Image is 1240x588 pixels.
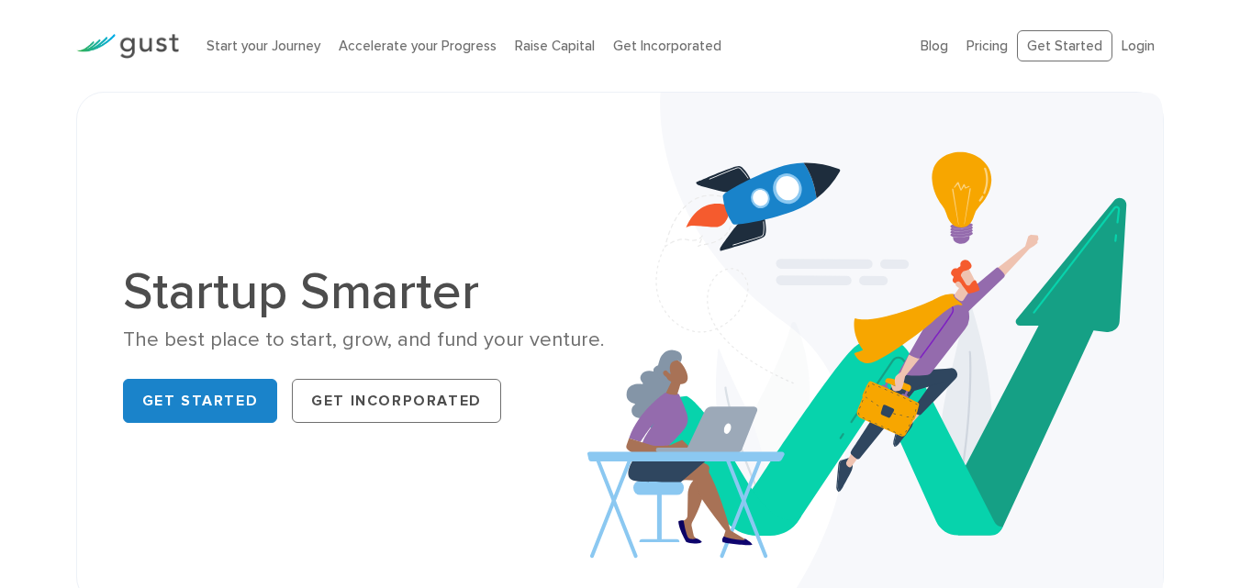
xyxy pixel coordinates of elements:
a: Login [1122,38,1155,54]
a: Raise Capital [515,38,595,54]
a: Get Incorporated [613,38,721,54]
a: Get Started [1017,30,1112,62]
a: Get Started [123,379,278,423]
h1: Startup Smarter [123,266,607,317]
a: Get Incorporated [292,379,501,423]
img: Gust Logo [76,34,179,59]
a: Accelerate your Progress [339,38,497,54]
a: Start your Journey [207,38,320,54]
a: Blog [921,38,948,54]
div: The best place to start, grow, and fund your venture. [123,327,607,353]
a: Pricing [966,38,1008,54]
